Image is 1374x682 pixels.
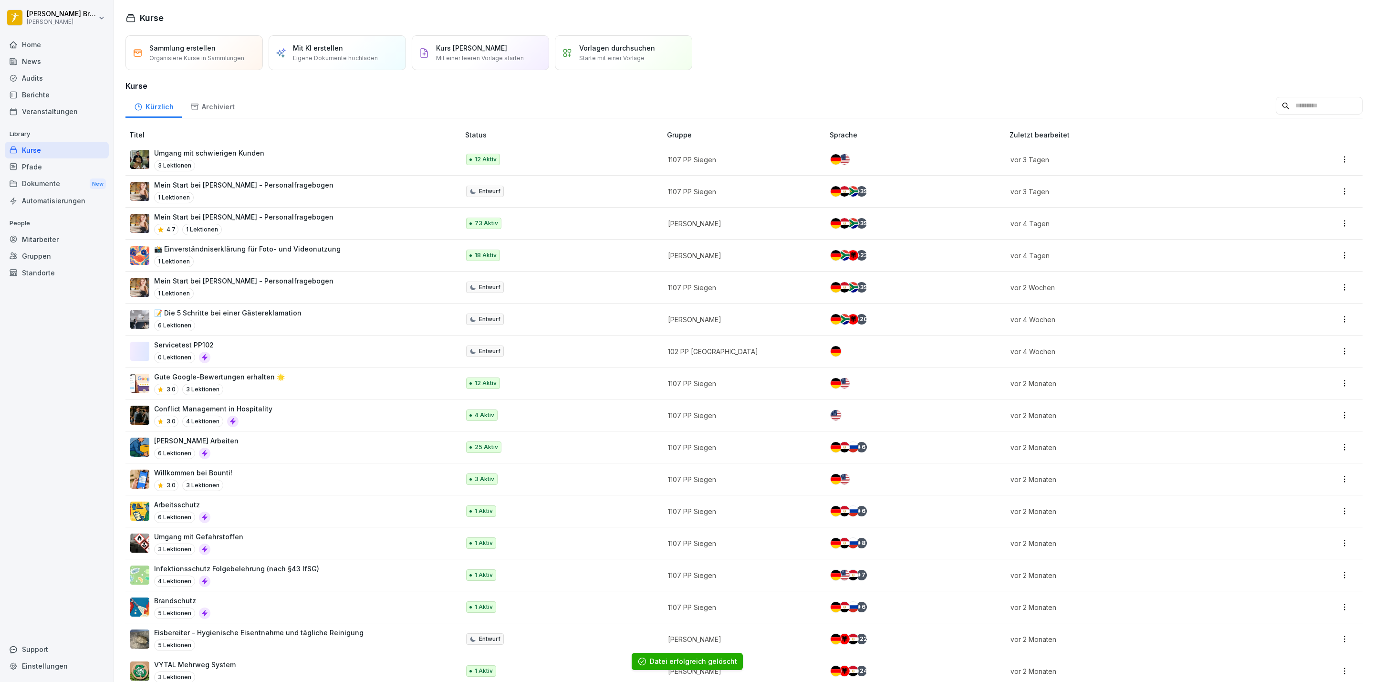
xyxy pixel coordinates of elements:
p: 73 Aktiv [475,219,498,228]
p: 1107 PP Siegen [668,506,814,516]
p: 3.0 [167,385,176,394]
a: Standorte [5,264,109,281]
img: al.svg [839,666,850,676]
img: v5km1yrum515hbryjbhr1wgk.png [130,406,149,425]
p: 6 Lektionen [154,320,195,331]
p: vor 2 Monaten [1010,602,1261,612]
img: al.svg [848,250,858,261]
p: Mein Start bei [PERSON_NAME] - Personalfragebogen [154,180,333,190]
p: 3 Lektionen [182,384,223,395]
img: u8i1ib0ilql3mlm87z8b5j3m.png [130,661,149,681]
p: 1107 PP Siegen [668,187,814,197]
div: Automatisierungen [5,192,109,209]
img: aaay8cu0h1hwaqqp9269xjan.png [130,278,149,297]
img: gnjlwrpl8uaybixiyttpzs6h.png [130,630,149,649]
a: Kurse [5,142,109,158]
p: [PERSON_NAME] [668,315,814,325]
p: 1 Aktiv [475,539,493,547]
div: Dokumente [5,175,109,193]
p: 4.7 [167,225,176,234]
p: Entwurf [479,635,500,643]
div: + 6 [856,506,867,516]
p: vor 2 Monaten [1010,410,1261,420]
img: eg.svg [839,186,850,197]
p: 1107 PP Siegen [668,474,814,484]
p: Entwurf [479,283,500,292]
p: [PERSON_NAME] Bremke [27,10,96,18]
img: za.svg [848,218,858,229]
p: 25 Aktiv [475,443,498,451]
img: de.svg [831,218,841,229]
p: 3 Lektionen [154,544,195,555]
img: de.svg [831,506,841,516]
p: vor 2 Monaten [1010,666,1261,676]
img: al.svg [848,314,858,325]
p: 3.0 [167,417,176,426]
img: za.svg [848,282,858,293]
img: eg.svg [839,218,850,229]
a: Gruppen [5,248,109,264]
p: Mein Start bei [PERSON_NAME] - Personalfragebogen [154,276,333,286]
p: 1107 PP Siegen [668,410,814,420]
p: vor 4 Wochen [1010,346,1261,357]
img: eg.svg [848,666,858,676]
p: Mit KI erstellen [293,43,343,53]
img: us.svg [839,474,850,484]
p: Mein Start bei [PERSON_NAME] - Personalfragebogen [154,212,333,222]
p: vor 2 Monaten [1010,474,1261,484]
p: [PERSON_NAME] [668,219,814,229]
p: 3 Aktiv [475,475,494,483]
img: de.svg [831,666,841,676]
p: Conflict Management in Hospitality [154,404,272,414]
img: ibmq16c03v2u1873hyb2ubud.png [130,150,149,169]
p: vor 2 Monaten [1010,538,1261,548]
img: eg.svg [839,282,850,293]
img: ru.svg [848,602,858,612]
p: vor 3 Tagen [1010,187,1261,197]
p: 5 Lektionen [154,640,195,651]
p: 1107 PP Siegen [668,155,814,165]
a: Archiviert [182,94,243,118]
img: eg.svg [848,634,858,644]
img: ns5fm27uu5em6705ixom0yjt.png [130,438,149,457]
p: vor 4 Tagen [1010,251,1261,261]
p: Vorlagen durchsuchen [579,43,655,53]
p: 1 Aktiv [475,603,493,611]
p: Entwurf [479,347,500,356]
p: 1107 PP Siegen [668,602,814,612]
p: 4 Lektionen [154,576,195,587]
p: vor 2 Monaten [1010,442,1261,452]
p: 1107 PP Siegen [668,570,814,580]
p: vor 4 Wochen [1010,315,1261,325]
a: Einstellungen [5,658,109,674]
p: Gute Google-Bewertungen erhalten 🌟 [154,372,285,382]
h3: Kurse [125,80,1363,92]
p: 1107 PP Siegen [668,538,814,548]
img: de.svg [831,538,841,548]
img: de.svg [831,314,841,325]
p: VYTAL Mehrweg System [154,660,236,670]
p: 1 Lektionen [154,192,194,203]
div: + 7 [856,570,867,580]
p: 1 Aktiv [475,667,493,675]
p: vor 3 Tagen [1010,155,1261,165]
p: Eisbereiter - Hygienische Eisentnahme und tägliche Reinigung [154,628,364,638]
p: People [5,216,109,231]
a: Kürzlich [125,94,182,118]
a: Berichte [5,86,109,103]
a: Audits [5,70,109,86]
img: de.svg [831,250,841,261]
p: Starte mit einer Vorlage [579,54,645,63]
p: 12 Aktiv [475,379,497,388]
img: aaay8cu0h1hwaqqp9269xjan.png [130,214,149,233]
p: vor 2 Monaten [1010,634,1261,644]
p: 4 Aktiv [475,411,494,420]
img: de.svg [831,570,841,580]
h1: Kurse [140,11,164,24]
img: ru.svg [848,506,858,516]
div: + 20 [856,314,867,325]
p: vor 2 Wochen [1010,283,1261,293]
